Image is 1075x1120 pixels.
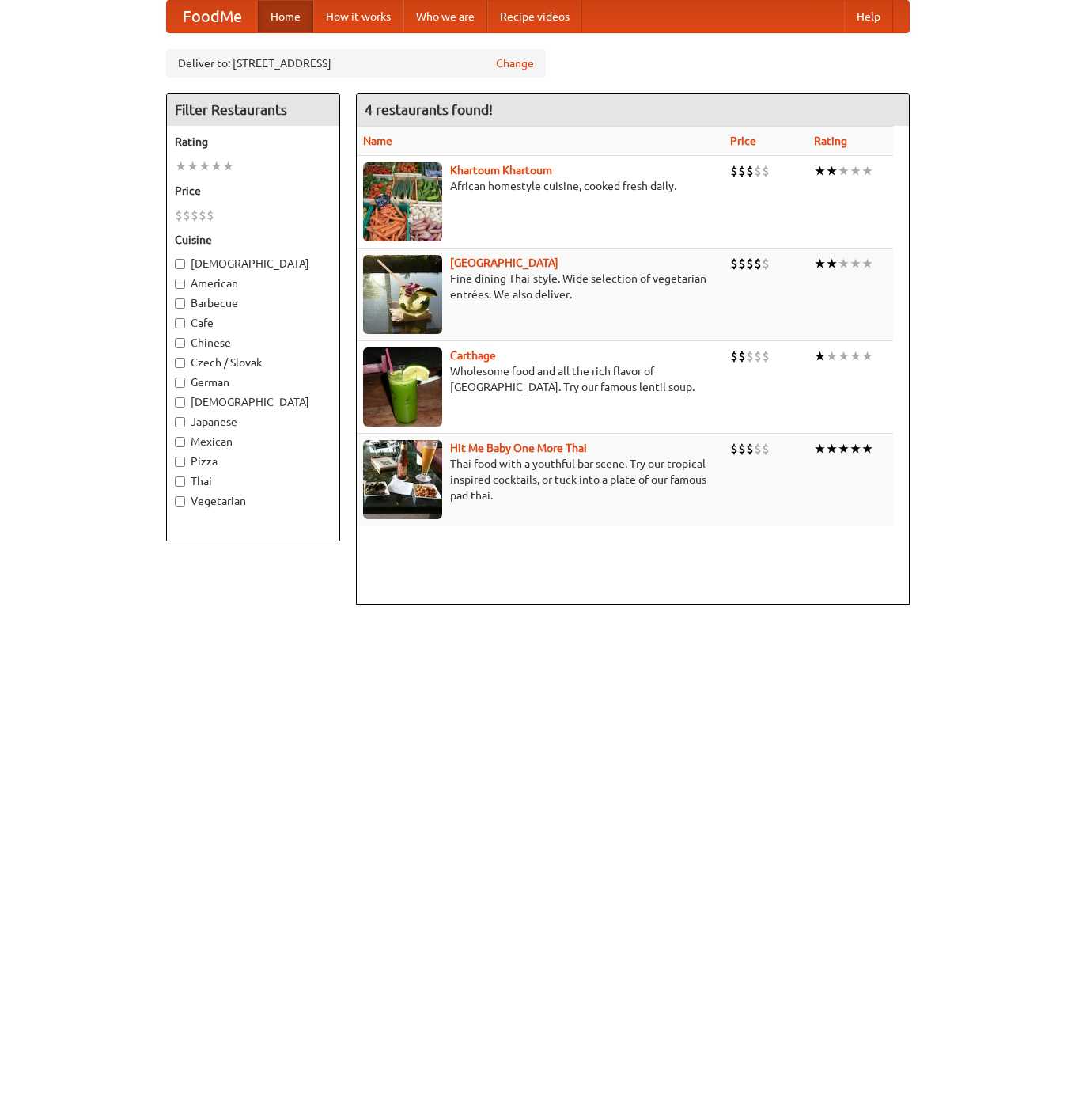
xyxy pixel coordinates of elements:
[762,440,770,457] li: $
[363,347,442,427] img: carthage.jpg
[363,363,717,395] p: Wholesome food and all the rich flavor of [GEOGRAPHIC_DATA]. Try our famous lentil soup.
[175,134,331,150] h5: Rating
[450,349,496,362] a: Carthage
[175,374,331,390] label: German
[175,454,331,469] label: Pizza
[175,476,185,487] input: Thai
[167,94,339,126] h4: Filter Restaurants
[730,162,738,180] li: $
[450,256,558,269] a: [GEOGRAPHIC_DATA]
[838,162,850,180] li: ★
[403,1,487,32] a: Who we are
[738,347,746,365] li: $
[850,255,861,272] li: ★
[450,164,552,177] a: Khartoum Khartoum
[746,255,754,272] li: $
[754,162,762,180] li: $
[175,496,185,507] input: Vegetarian
[183,207,191,224] li: $
[496,55,534,71] a: Change
[861,255,873,272] li: ★
[738,162,746,180] li: $
[175,473,331,489] label: Thai
[826,162,838,180] li: ★
[363,135,392,147] a: Name
[738,440,746,457] li: $
[363,440,442,519] img: babythai.jpg
[762,162,770,180] li: $
[826,255,838,272] li: ★
[175,355,331,370] label: Czech / Slovak
[175,158,187,175] li: ★
[175,378,185,388] input: German
[838,255,850,272] li: ★
[175,259,185,269] input: [DEMOGRAPHIC_DATA]
[754,440,762,457] li: $
[175,207,183,224] li: $
[363,178,717,194] p: African homestyle cuisine, cooked fresh daily.
[210,158,222,175] li: ★
[754,255,762,272] li: $
[814,135,847,147] a: Rating
[175,414,331,430] label: Japanese
[814,440,826,457] li: ★
[175,279,185,289] input: American
[175,318,185,328] input: Cafe
[826,440,838,457] li: ★
[175,315,331,331] label: Cafe
[838,440,850,457] li: ★
[175,298,185,309] input: Barbecue
[365,102,493,117] ng-pluralize: 4 restaurants found!
[814,162,826,180] li: ★
[175,338,185,348] input: Chinese
[363,456,717,503] p: Thai food with a youthful bar scene. Try our tropical inspired cocktails, or tuck into a plate of...
[175,256,331,271] label: [DEMOGRAPHIC_DATA]
[199,158,210,175] li: ★
[363,162,442,241] img: khartoum.jpg
[746,440,754,457] li: $
[814,347,826,365] li: ★
[730,440,738,457] li: $
[175,434,331,450] label: Mexican
[175,358,185,368] input: Czech / Slovak
[175,493,331,509] label: Vegetarian
[861,440,873,457] li: ★
[175,183,331,199] h5: Price
[861,162,873,180] li: ★
[167,1,258,32] a: FoodMe
[746,162,754,180] li: $
[363,271,717,302] p: Fine dining Thai-style. Wide selection of vegetarian entrées. We also deliver.
[730,135,756,147] a: Price
[730,255,738,272] li: $
[191,207,199,224] li: $
[850,347,861,365] li: ★
[313,1,403,32] a: How it works
[175,397,185,408] input: [DEMOGRAPHIC_DATA]
[175,335,331,351] label: Chinese
[850,440,861,457] li: ★
[206,207,214,224] li: $
[861,347,873,365] li: ★
[850,162,861,180] li: ★
[363,255,442,334] img: satay.jpg
[166,49,546,78] div: Deliver to: [STREET_ADDRESS]
[175,232,331,248] h5: Cuisine
[175,275,331,291] label: American
[738,255,746,272] li: $
[487,1,582,32] a: Recipe videos
[838,347,850,365] li: ★
[754,347,762,365] li: $
[175,295,331,311] label: Barbecue
[814,255,826,272] li: ★
[762,255,770,272] li: $
[187,158,199,175] li: ★
[199,207,206,224] li: $
[450,442,587,454] a: Hit Me Baby One More Thai
[175,417,185,427] input: Japanese
[175,394,331,410] label: [DEMOGRAPHIC_DATA]
[258,1,313,32] a: Home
